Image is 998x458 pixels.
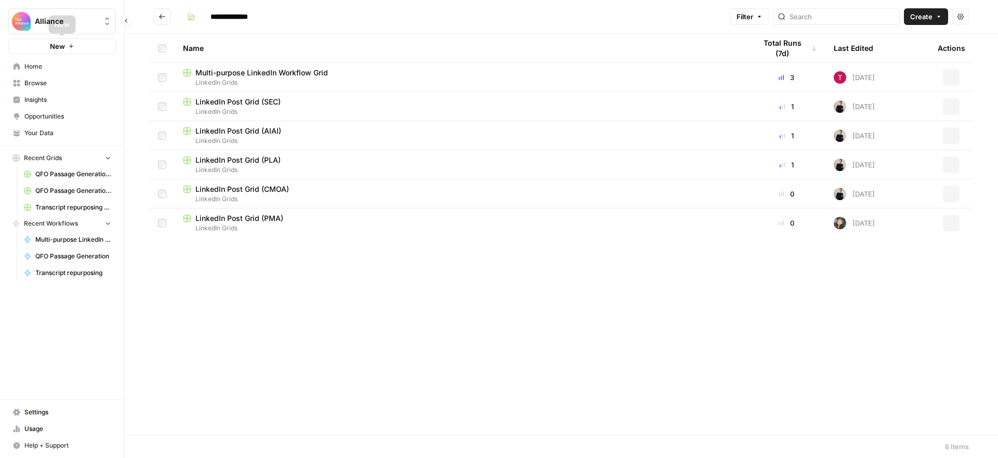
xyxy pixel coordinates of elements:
div: [DATE] [834,217,875,229]
a: Transcript repurposing (CSC) [19,199,116,216]
button: Create [904,8,948,25]
div: 3 [756,72,817,83]
a: Transcript repurposing [19,265,116,281]
div: Name [183,34,739,62]
span: Alliance [35,16,98,27]
img: rzyuksnmva7rad5cmpd7k6b2ndco [834,100,846,113]
a: Usage [8,421,116,437]
a: Your Data [8,125,116,141]
button: Recent Grids [8,150,116,166]
a: Settings [8,404,116,421]
a: QFO Passage Generation (SEC) [19,182,116,199]
span: Recent Workflows [24,219,78,228]
span: New [50,41,65,51]
a: Multi-purpose LinkedIn Workflow GridLinkedIn Grids [183,68,739,87]
span: Opportunities [24,112,111,121]
a: LinkedIn Post Grid (SEC)LinkedIn Grids [183,97,739,116]
div: Total Runs (7d) [756,34,817,62]
span: LinkedIn Post Grid (PMA) [195,213,283,224]
button: Go back [154,8,170,25]
span: Insights [24,95,111,104]
img: dlzs0jrhnnjq7lmdizz9fbkpsjjw [834,71,846,84]
span: Filter [737,11,753,22]
a: Browse [8,75,116,91]
span: Multi-purpose LinkedIn Workflow [35,235,111,244]
span: Recent Grids [24,153,62,163]
div: 0 [756,218,817,228]
button: Help + Support [8,437,116,454]
div: [DATE] [834,159,875,171]
span: Usage [24,424,111,434]
a: LinkedIn Post Grid (AIAI)LinkedIn Grids [183,126,739,146]
a: LinkedIn Post Grid (CMOA)LinkedIn Grids [183,184,739,204]
img: rzyuksnmva7rad5cmpd7k6b2ndco [834,129,846,142]
span: QFO Passage Generation (PMA) [35,169,111,179]
span: LinkedIn Grids [183,78,739,87]
img: Alliance Logo [12,12,31,31]
span: QFO Passage Generation (SEC) [35,186,111,195]
span: LinkedIn Grids [183,224,739,233]
a: LinkedIn Post Grid (PMA)LinkedIn Grids [183,213,739,233]
span: Transcript repurposing [35,268,111,278]
span: LinkedIn Post Grid (CMOA) [195,184,289,194]
div: [DATE] [834,188,875,200]
div: [DATE] [834,100,875,113]
div: [DATE] [834,71,875,84]
div: Actions [938,34,965,62]
input: Search [790,11,895,22]
button: Workspace: Alliance [8,8,116,34]
a: Opportunities [8,108,116,125]
a: Insights [8,91,116,108]
span: LinkedIn Post Grid (PLA) [195,155,281,165]
button: New [8,38,116,54]
div: 1 [756,160,817,170]
div: 1 [756,130,817,141]
img: rzyuksnmva7rad5cmpd7k6b2ndco [834,159,846,171]
span: Your Data [24,128,111,138]
span: LinkedIn Post Grid (AIAI) [195,126,281,136]
div: [DATE] [834,129,875,142]
button: Recent Workflows [8,216,116,231]
div: 0 [756,189,817,199]
span: Multi-purpose LinkedIn Workflow Grid [195,68,328,78]
img: rzyuksnmva7rad5cmpd7k6b2ndco [834,188,846,200]
a: Home [8,58,116,75]
a: Multi-purpose LinkedIn Workflow [19,231,116,248]
span: LinkedIn Grids [183,136,739,146]
img: auytl9ei5tcnqodk4shm8exxpdku [834,217,846,229]
span: Settings [24,408,111,417]
span: LinkedIn Grids [183,165,739,175]
span: LinkedIn Post Grid (SEC) [195,97,281,107]
span: LinkedIn Grids [183,194,739,204]
div: Last Edited [834,34,873,62]
a: LinkedIn Post Grid (PLA)LinkedIn Grids [183,155,739,175]
button: Filter [730,8,769,25]
span: Help + Support [24,441,111,450]
span: QFO Passage Generation [35,252,111,261]
span: Home [24,62,111,71]
a: QFO Passage Generation [19,248,116,265]
span: Transcript repurposing (CSC) [35,203,111,212]
a: QFO Passage Generation (PMA) [19,166,116,182]
span: LinkedIn Grids [183,107,739,116]
div: 1 [756,101,817,112]
span: Browse [24,78,111,88]
span: Create [910,11,933,22]
div: 6 Items [945,441,969,452]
